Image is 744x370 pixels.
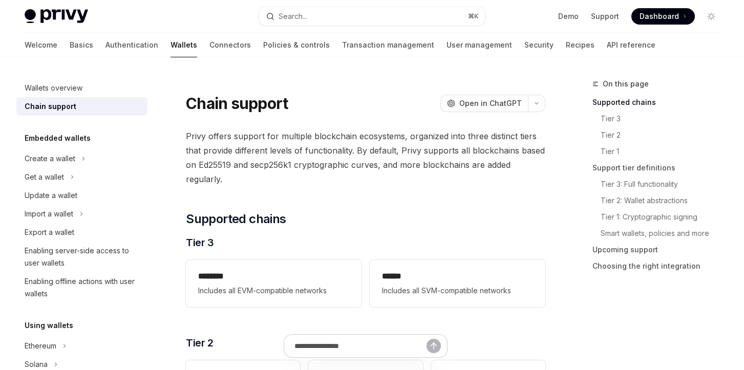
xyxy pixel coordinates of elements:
input: Ask a question... [294,335,427,357]
a: Enabling offline actions with user wallets [16,272,147,303]
h5: Using wallets [25,319,73,332]
div: Wallets overview [25,82,82,94]
a: Policies & controls [263,33,330,57]
span: Includes all SVM-compatible networks [382,285,533,297]
a: Wallets overview [16,79,147,97]
button: Toggle Create a wallet section [16,149,147,168]
a: Demo [558,11,579,21]
div: Search... [279,10,307,23]
a: **** ***Includes all EVM-compatible networks [186,260,362,307]
button: Open in ChatGPT [440,95,528,112]
div: Chain support [25,100,76,113]
a: User management [447,33,512,57]
a: Tier 1 [592,143,728,160]
a: Transaction management [342,33,434,57]
button: Toggle Get a wallet section [16,168,147,186]
a: Tier 3: Full functionality [592,176,728,192]
div: Enabling server-side access to user wallets [25,245,141,269]
img: light logo [25,9,88,24]
a: Choosing the right integration [592,258,728,274]
div: Update a wallet [25,189,77,202]
a: Authentication [105,33,158,57]
a: Connectors [209,33,251,57]
div: Ethereum [25,340,56,352]
span: Includes all EVM-compatible networks [198,285,349,297]
span: ⌘ K [468,12,479,20]
span: Open in ChatGPT [459,98,522,108]
a: Tier 2 [592,127,728,143]
span: Tier 3 [186,235,214,250]
a: Welcome [25,33,57,57]
a: Chain support [16,97,147,116]
span: Supported chains [186,211,286,227]
button: Toggle dark mode [703,8,719,25]
a: Tier 2: Wallet abstractions [592,192,728,209]
h5: Embedded wallets [25,132,91,144]
a: **** *Includes all SVM-compatible networks [370,260,545,307]
div: Create a wallet [25,153,75,165]
a: Wallets [171,33,197,57]
button: Open search [259,7,485,26]
a: Security [524,33,554,57]
button: Toggle Import a wallet section [16,205,147,223]
a: Tier 1: Cryptographic signing [592,209,728,225]
div: Get a wallet [25,171,64,183]
a: Update a wallet [16,186,147,205]
div: Enabling offline actions with user wallets [25,275,141,300]
button: Toggle Ethereum section [16,337,147,355]
a: Support tier definitions [592,160,728,176]
a: Supported chains [592,94,728,111]
span: Privy offers support for multiple blockchain ecosystems, organized into three distinct tiers that... [186,129,545,186]
a: Smart wallets, policies and more [592,225,728,242]
a: Dashboard [631,8,695,25]
h1: Chain support [186,94,288,113]
a: Tier 3 [592,111,728,127]
a: Enabling server-side access to user wallets [16,242,147,272]
a: Support [591,11,619,21]
a: Basics [70,33,93,57]
span: Dashboard [640,11,679,21]
span: On this page [603,78,649,90]
a: API reference [607,33,655,57]
button: Send message [427,339,441,353]
a: Export a wallet [16,223,147,242]
div: Export a wallet [25,226,74,238]
a: Upcoming support [592,242,728,258]
a: Recipes [566,33,594,57]
div: Import a wallet [25,208,73,220]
